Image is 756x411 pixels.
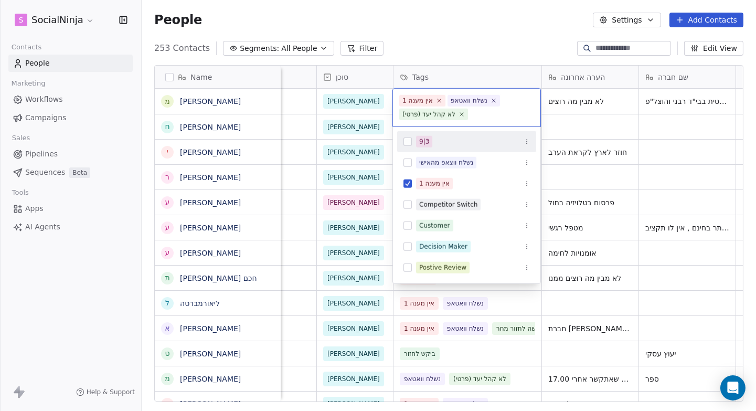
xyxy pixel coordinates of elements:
div: נשלח וואטאפ [451,96,487,106]
div: Postive Review [419,263,466,272]
div: נשלח ווצאפ מהאישי [419,158,473,167]
div: לא קהל יעד (פרטי) [402,110,455,119]
div: Customer [419,221,450,230]
div: Competitor Switch [419,200,477,209]
div: אין מענה 1 [402,96,433,106]
div: Decision Maker [419,242,467,251]
div: אין מענה 1 [419,179,450,188]
div: 9|3 [419,137,429,146]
